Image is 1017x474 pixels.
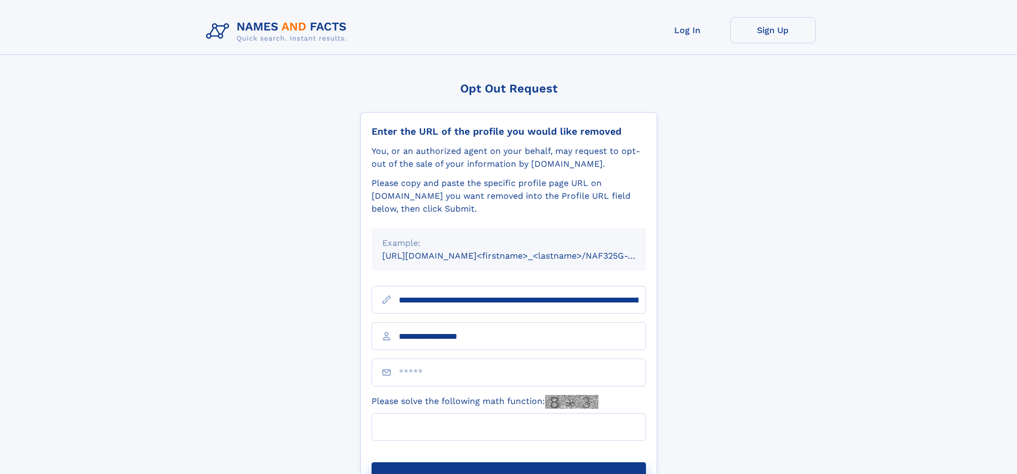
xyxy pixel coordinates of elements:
[372,145,646,170] div: You, or an authorized agent on your behalf, may request to opt-out of the sale of your informatio...
[382,251,666,261] small: [URL][DOMAIN_NAME]<firstname>_<lastname>/NAF325G-xxxxxxxx
[360,82,657,95] div: Opt Out Request
[382,237,635,250] div: Example:
[202,17,356,46] img: Logo Names and Facts
[730,17,816,43] a: Sign Up
[372,177,646,215] div: Please copy and paste the specific profile page URL on [DOMAIN_NAME] you want removed into the Pr...
[645,17,730,43] a: Log In
[372,395,598,409] label: Please solve the following math function:
[372,126,646,137] div: Enter the URL of the profile you would like removed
